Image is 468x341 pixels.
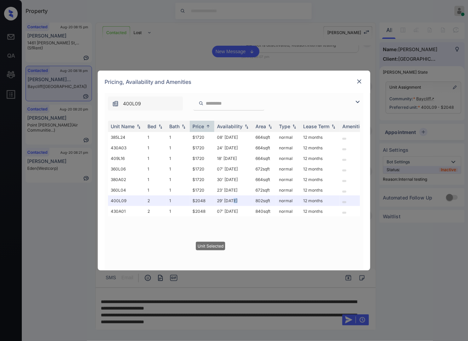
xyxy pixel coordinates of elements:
[243,124,250,129] img: sorting
[276,174,300,185] td: normal
[214,132,253,143] td: 08' [DATE]
[354,98,362,106] img: icon-zuma
[108,164,145,174] td: 360L06
[214,185,253,195] td: 23' [DATE]
[253,174,276,185] td: 664 sqft
[279,123,290,129] div: Type
[267,124,274,129] img: sorting
[300,143,340,153] td: 12 months
[169,123,180,129] div: Bath
[276,143,300,153] td: normal
[330,124,337,129] img: sorting
[167,195,190,206] td: 1
[190,206,214,217] td: $2048
[135,124,142,129] img: sorting
[214,164,253,174] td: 07' [DATE]
[190,143,214,153] td: $1720
[192,123,204,129] div: Price
[190,185,214,195] td: $1720
[214,174,253,185] td: 30' [DATE]
[180,124,187,129] img: sorting
[108,132,145,143] td: 385L24
[145,185,167,195] td: 1
[300,195,340,206] td: 12 months
[190,195,214,206] td: $2048
[190,153,214,164] td: $1720
[167,143,190,153] td: 1
[253,143,276,153] td: 664 sqft
[205,124,212,129] img: sorting
[253,132,276,143] td: 664 sqft
[300,132,340,143] td: 12 months
[167,153,190,164] td: 1
[147,123,156,129] div: Bed
[253,185,276,195] td: 672 sqft
[145,195,167,206] td: 2
[199,100,204,106] img: icon-zuma
[157,124,164,129] img: sorting
[145,143,167,153] td: 1
[300,206,340,217] td: 12 months
[145,174,167,185] td: 1
[167,185,190,195] td: 1
[190,174,214,185] td: $1720
[356,78,363,85] img: close
[253,206,276,217] td: 840 sqft
[300,164,340,174] td: 12 months
[108,185,145,195] td: 360L04
[214,153,253,164] td: 18' [DATE]
[167,164,190,174] td: 1
[145,206,167,217] td: 2
[190,132,214,143] td: $1720
[145,132,167,143] td: 1
[112,100,119,107] img: icon-zuma
[276,132,300,143] td: normal
[214,195,253,206] td: 29' [DATE]
[303,123,329,129] div: Lease Term
[145,164,167,174] td: 1
[255,123,266,129] div: Area
[145,153,167,164] td: 1
[108,153,145,164] td: 409L16
[123,100,141,107] span: 400L09
[108,206,145,217] td: 430A01
[167,174,190,185] td: 1
[108,195,145,206] td: 400L09
[300,185,340,195] td: 12 months
[291,124,298,129] img: sorting
[253,195,276,206] td: 802 sqft
[253,164,276,174] td: 672 sqft
[111,123,135,129] div: Unit Name
[98,71,370,93] div: Pricing, Availability and Amenities
[253,153,276,164] td: 664 sqft
[276,195,300,206] td: normal
[276,206,300,217] td: normal
[217,123,243,129] div: Availability
[167,206,190,217] td: 1
[108,174,145,185] td: 380A02
[214,143,253,153] td: 24' [DATE]
[276,153,300,164] td: normal
[342,123,365,129] div: Amenities
[276,185,300,195] td: normal
[190,164,214,174] td: $1720
[300,153,340,164] td: 12 months
[214,206,253,217] td: 07' [DATE]
[108,143,145,153] td: 430A03
[300,174,340,185] td: 12 months
[167,132,190,143] td: 1
[276,164,300,174] td: normal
